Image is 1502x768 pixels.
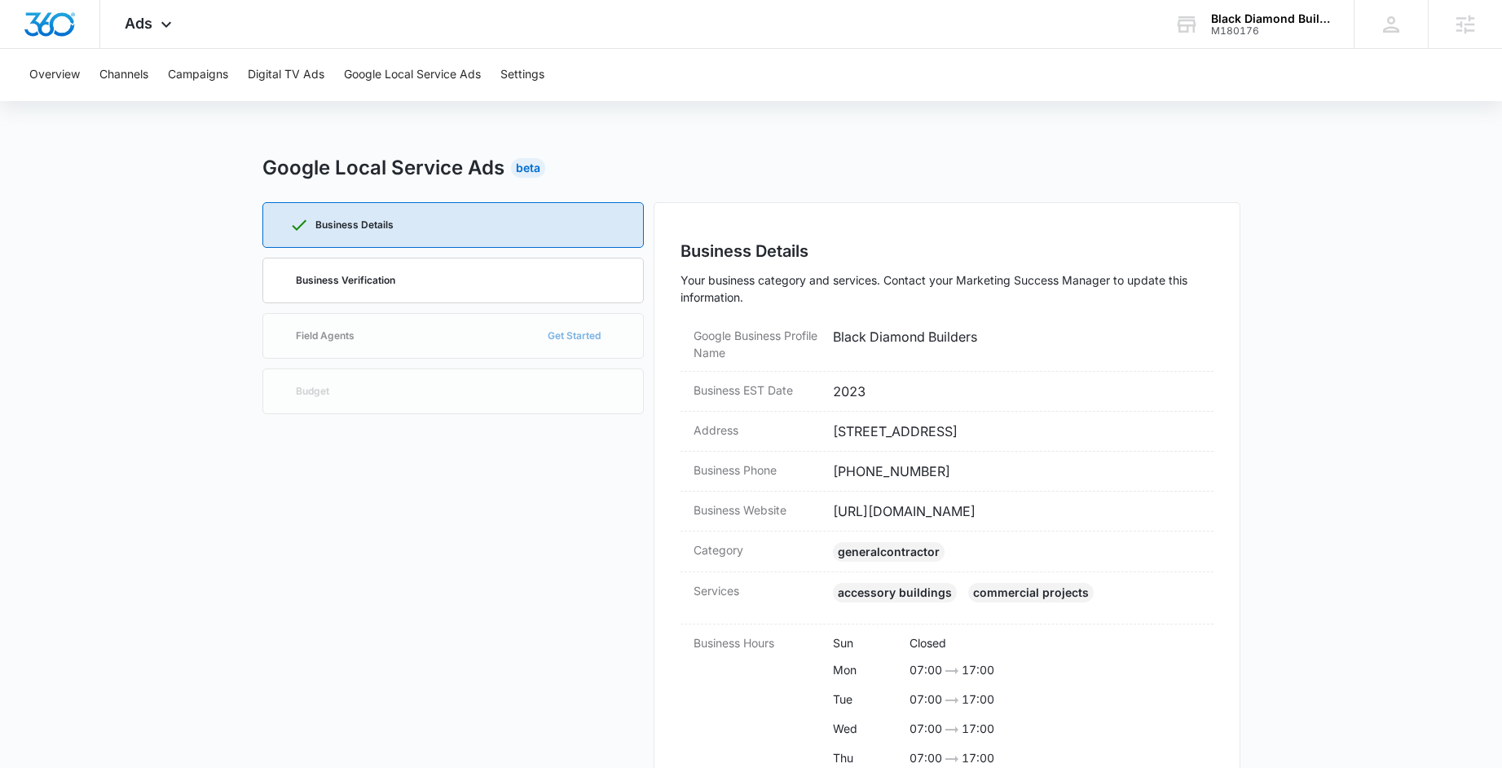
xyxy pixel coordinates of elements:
p: Business Details [315,220,394,230]
p: 17:00 [962,661,994,681]
div: Address[STREET_ADDRESS] [681,412,1213,452]
p: 07:00 [910,691,942,710]
h2: Business Details [681,239,1213,263]
div: Business Website[URL][DOMAIN_NAME] [681,492,1213,532]
dt: Business Phone [694,461,821,479]
div: Business Phone[PHONE_NUMBER] [681,452,1213,492]
p: Closed [910,634,1200,651]
dt: Address [694,422,821,439]
p: 17:00 [962,691,994,710]
div: Commercial projects [968,583,1094,602]
dd: 2023 [833,382,1200,401]
dt: Business EST Date [694,382,821,399]
dt: Category [694,541,821,558]
dd: Black Diamond Builders [833,327,1200,361]
div: Google Business Profile NameBlack Diamond Builders [681,317,1213,372]
p: Business Verification [296,276,395,285]
button: Google Local Service Ads [344,49,481,101]
p: Mon [833,661,890,681]
div: Beta [511,158,545,178]
div: ServicesAccessory buildingsCommercial projects [681,572,1213,625]
p: Tue [833,691,890,710]
button: Campaigns [168,49,228,101]
p: 07:00 [910,661,942,681]
div: account name [1211,12,1330,25]
button: Digital TV Ads [248,49,324,101]
p: 17:00 [962,720,994,739]
p: Wed [833,720,890,739]
button: Channels [99,49,148,101]
div: Accessory buildings [833,583,957,602]
div: account id [1211,25,1330,37]
button: Overview [29,49,80,101]
dd: [URL][DOMAIN_NAME] [833,501,1200,521]
div: CategorygeneralContractor [681,532,1213,572]
p: Your business category and services. Contact your Marketing Success Manager to update this inform... [681,271,1213,306]
dd: [STREET_ADDRESS] [833,422,1200,441]
div: generalContractor [833,542,945,562]
dt: Services [694,582,821,599]
div: Business EST Date2023 [681,372,1213,412]
a: Business Verification [262,258,644,303]
span: Ads [125,15,152,32]
a: Business Details [262,202,644,248]
dt: Business Hours [694,634,821,651]
dt: Business Website [694,501,821,519]
h2: Google Local Service Ads [262,153,504,183]
dd: [PHONE_NUMBER] [833,461,1200,481]
p: Sun [833,634,890,651]
p: 07:00 [910,720,942,739]
dt: Google Business Profile Name [694,327,821,361]
button: Settings [500,49,544,101]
